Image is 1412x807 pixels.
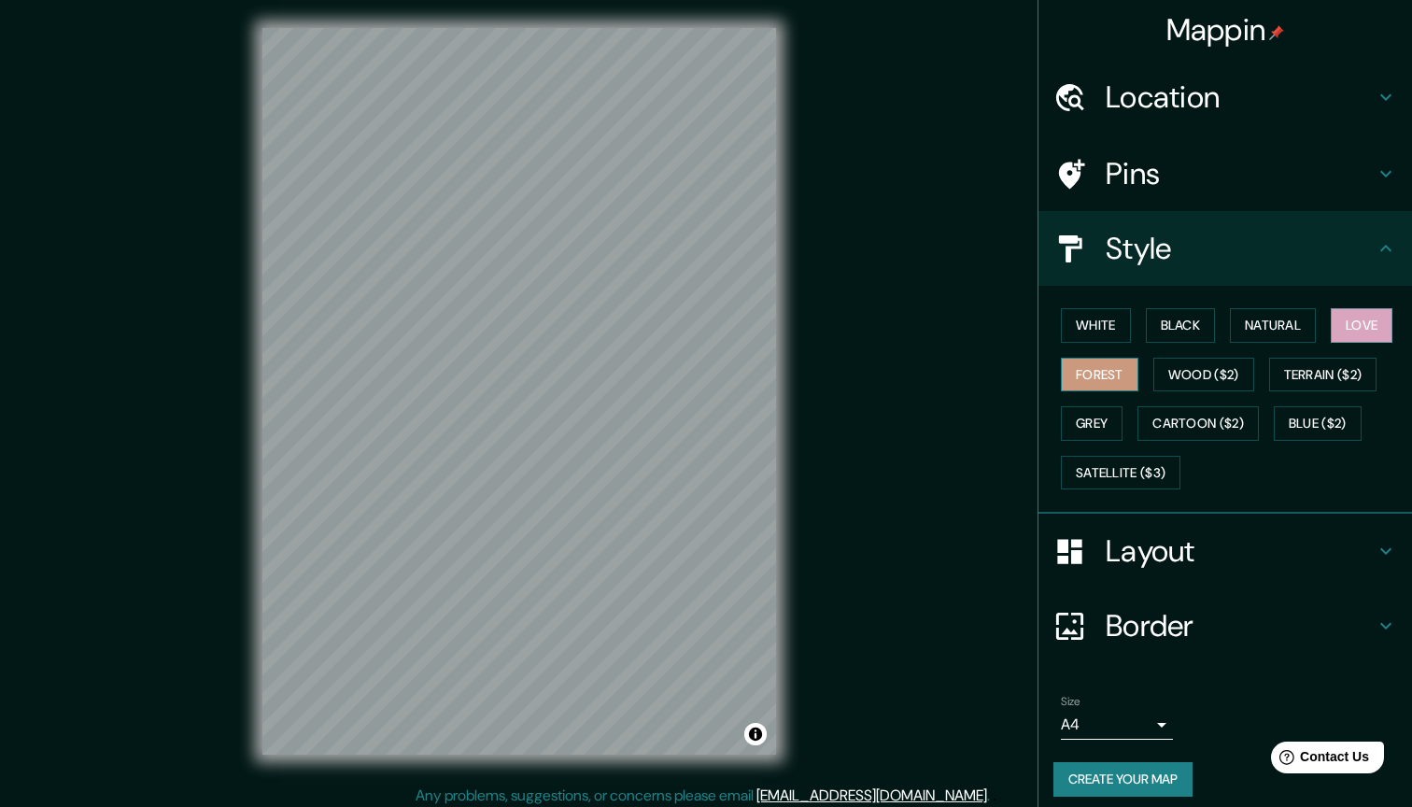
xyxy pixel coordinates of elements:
button: Natural [1230,308,1316,343]
div: A4 [1061,710,1173,740]
button: Create your map [1053,762,1193,797]
p: Any problems, suggestions, or concerns please email . [416,785,990,807]
h4: Location [1106,78,1375,116]
canvas: Map [262,28,776,755]
div: Layout [1038,514,1412,588]
iframe: Help widget launcher [1246,734,1391,786]
button: Black [1146,308,1216,343]
a: [EMAIL_ADDRESS][DOMAIN_NAME] [756,786,987,805]
button: Satellite ($3) [1061,456,1180,490]
div: . [990,785,993,807]
button: Blue ($2) [1274,406,1362,441]
button: Terrain ($2) [1269,358,1377,392]
button: White [1061,308,1131,343]
div: Style [1038,211,1412,286]
div: . [993,785,996,807]
button: Toggle attribution [744,723,767,745]
h4: Layout [1106,532,1375,570]
button: Love [1331,308,1392,343]
h4: Mappin [1166,11,1285,49]
div: Location [1038,60,1412,134]
div: Border [1038,588,1412,663]
h4: Pins [1106,155,1375,192]
button: Wood ($2) [1153,358,1254,392]
label: Size [1061,694,1080,710]
button: Forest [1061,358,1138,392]
button: Cartoon ($2) [1137,406,1259,441]
button: Grey [1061,406,1123,441]
h4: Border [1106,607,1375,644]
img: pin-icon.png [1269,25,1284,40]
h4: Style [1106,230,1375,267]
div: Pins [1038,136,1412,211]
